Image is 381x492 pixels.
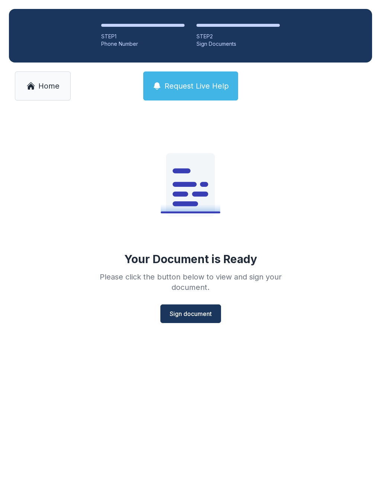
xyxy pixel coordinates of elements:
div: Phone Number [101,40,185,48]
div: Sign Documents [196,40,280,48]
span: Sign document [170,309,212,318]
div: STEP 1 [101,33,185,40]
div: STEP 2 [196,33,280,40]
div: Please click the button below to view and sign your document. [83,272,298,293]
div: Your Document is Ready [124,252,257,266]
span: Home [38,81,60,91]
span: Request Live Help [164,81,229,91]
